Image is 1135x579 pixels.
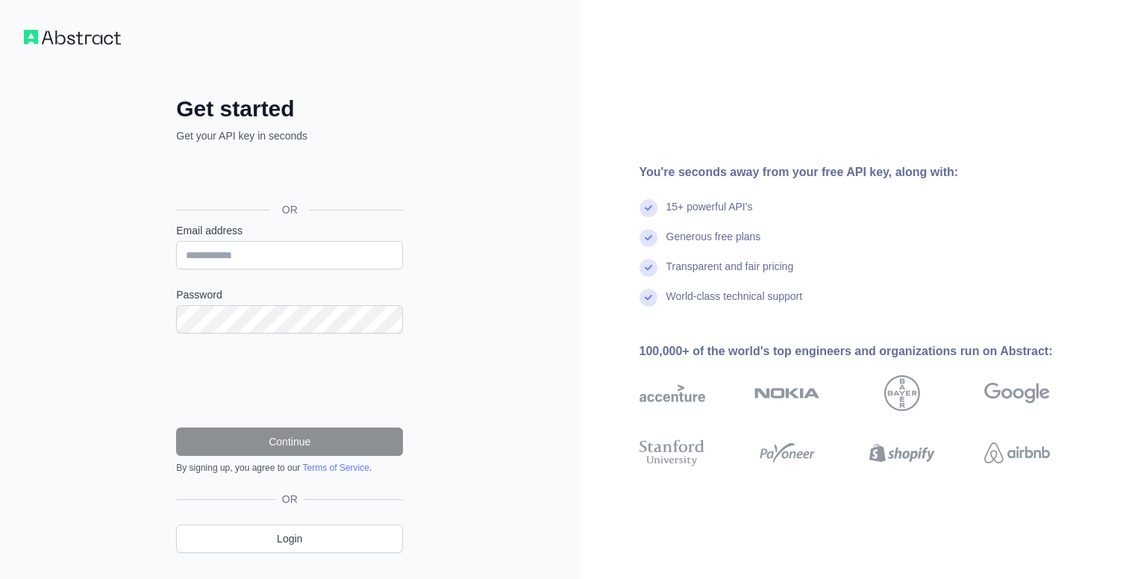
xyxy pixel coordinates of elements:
img: google [984,375,1050,411]
a: Login [176,525,403,553]
label: Email address [176,223,403,238]
img: check mark [640,289,657,307]
div: Generous free plans [666,229,761,259]
span: OR [276,492,304,507]
label: Password [176,287,403,302]
img: check mark [640,229,657,247]
img: airbnb [984,436,1050,469]
img: shopify [869,436,935,469]
iframe: reCAPTCHA [176,351,403,410]
img: Workflow [24,30,121,45]
img: nokia [754,375,820,411]
a: Terms of Service [302,463,369,473]
img: check mark [640,259,657,277]
p: Get your API key in seconds [176,128,403,143]
img: stanford university [640,436,705,469]
div: Transparent and fair pricing [666,259,794,289]
div: 15+ powerful API's [666,199,753,229]
iframe: Sign in with Google Button [169,160,407,193]
button: Continue [176,428,403,456]
div: World-class technical support [666,289,803,319]
h2: Get started [176,96,403,122]
img: bayer [884,375,920,411]
span: OR [270,202,310,217]
div: You're seconds away from your free API key, along with: [640,163,1098,181]
div: 100,000+ of the world's top engineers and organizations run on Abstract: [640,342,1098,360]
div: By signing up, you agree to our . [176,462,403,474]
img: payoneer [754,436,820,469]
img: accenture [640,375,705,411]
img: check mark [640,199,657,217]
